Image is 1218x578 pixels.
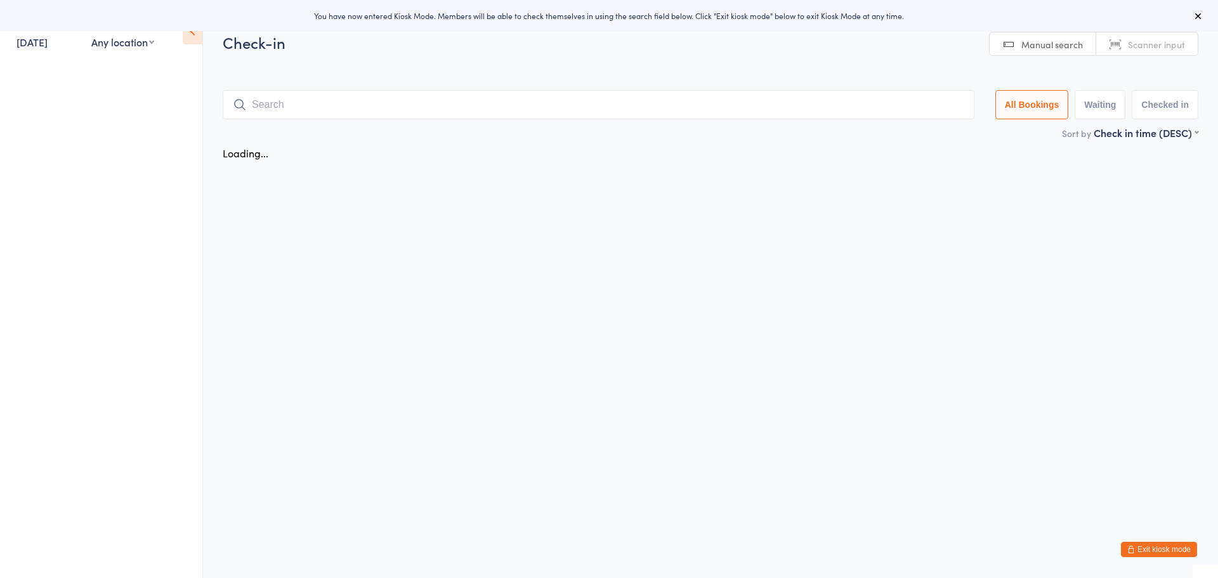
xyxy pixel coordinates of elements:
input: Search [223,90,974,119]
button: Exit kiosk mode [1121,542,1197,557]
button: Checked in [1132,90,1198,119]
h2: Check-in [223,32,1198,53]
div: Check in time (DESC) [1094,126,1198,140]
span: Scanner input [1128,38,1185,51]
div: You have now entered Kiosk Mode. Members will be able to check themselves in using the search fie... [20,10,1198,21]
button: Waiting [1075,90,1125,119]
a: [DATE] [16,35,48,49]
div: Any location [91,35,154,49]
label: Sort by [1062,127,1091,140]
div: Loading... [223,146,268,160]
span: Manual search [1021,38,1083,51]
button: All Bookings [995,90,1069,119]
